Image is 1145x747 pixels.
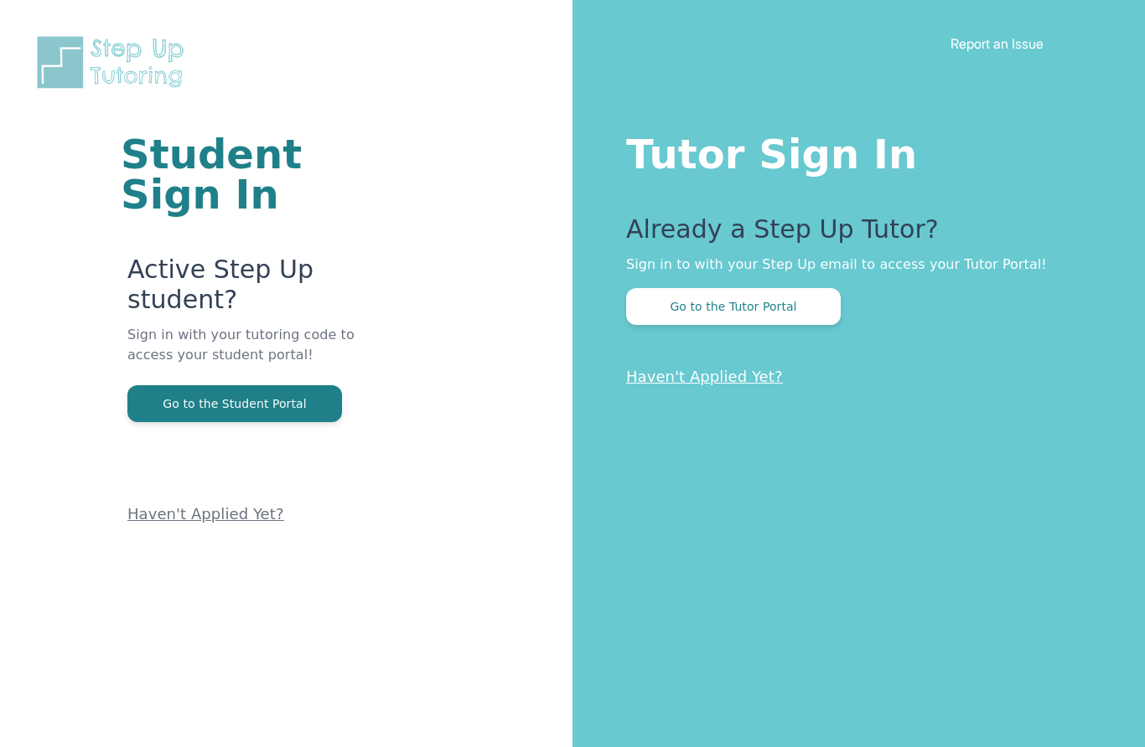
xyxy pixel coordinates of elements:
[127,505,284,523] a: Haven't Applied Yet?
[951,35,1044,52] a: Report an Issue
[127,385,342,422] button: Go to the Student Portal
[127,255,371,325] p: Active Step Up student?
[127,325,371,385] p: Sign in with your tutoring code to access your student portal!
[626,298,841,314] a: Go to the Tutor Portal
[121,134,371,214] h1: Student Sign In
[626,127,1078,174] h1: Tutor Sign In
[626,368,783,385] a: Haven't Applied Yet?
[127,395,342,411] a: Go to the Student Portal
[626,255,1078,275] p: Sign in to with your Step Up email to access your Tutor Portal!
[626,288,841,325] button: Go to the Tutor Portal
[626,214,1078,255] p: Already a Step Up Tutor?
[34,33,194,91] img: Step Up Tutoring horizontal logo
